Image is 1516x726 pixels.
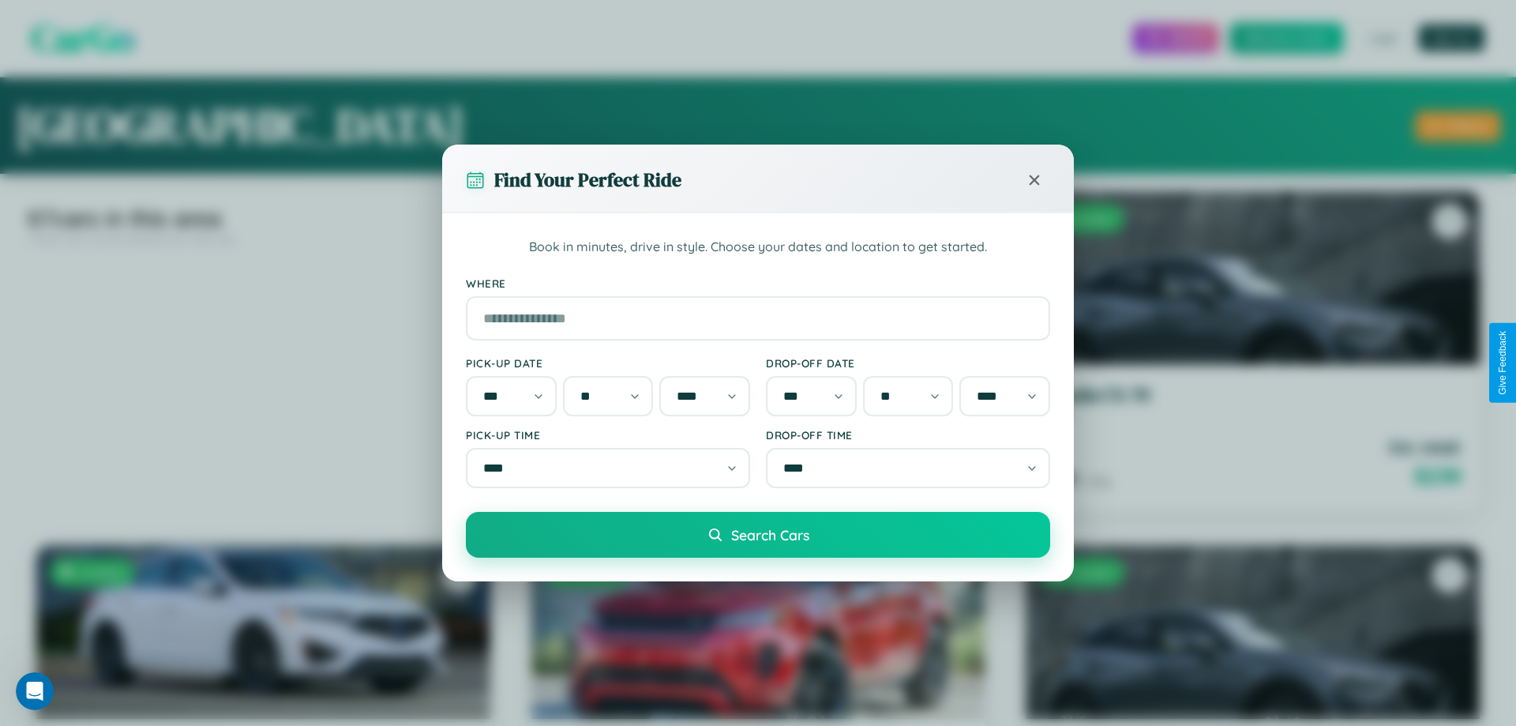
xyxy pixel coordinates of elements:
button: Search Cars [466,512,1050,558]
span: Search Cars [731,526,809,544]
label: Pick-up Time [466,428,750,442]
label: Drop-off Date [766,356,1050,370]
label: Pick-up Date [466,356,750,370]
p: Book in minutes, drive in style. Choose your dates and location to get started. [466,237,1050,258]
label: Drop-off Time [766,428,1050,442]
h3: Find Your Perfect Ride [494,167,681,193]
label: Where [466,276,1050,290]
